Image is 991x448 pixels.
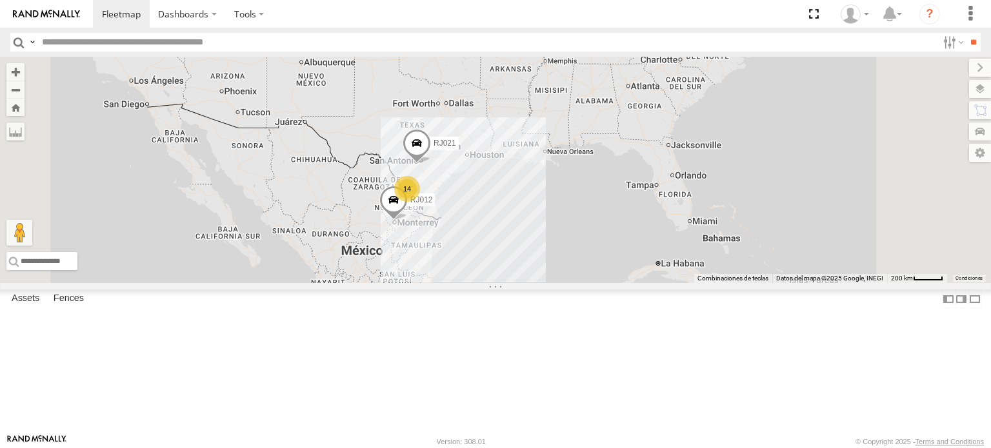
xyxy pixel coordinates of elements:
button: Zoom in [6,63,25,81]
button: Zoom Home [6,99,25,116]
label: Fences [47,290,90,308]
div: RACING CARGO [836,5,874,24]
a: Visit our Website [7,435,66,448]
label: Assets [5,290,46,308]
button: Combinaciones de teclas [697,274,768,283]
button: Arrastra el hombrecito naranja al mapa para abrir Street View [6,220,32,246]
div: © Copyright 2025 - [856,438,984,445]
label: Search Query [27,33,37,52]
label: Measure [6,122,25,141]
span: RJ021 [434,139,456,148]
i: ? [919,4,940,24]
label: Search Filter Options [938,33,966,52]
label: Map Settings [969,144,991,162]
span: 200 km [891,275,913,282]
span: Datos del mapa ©2025 Google, INEGI [776,275,883,282]
label: Dock Summary Table to the Right [955,289,968,308]
label: Dock Summary Table to the Left [942,289,955,308]
button: Escala del mapa: 200 km por 43 píxeles [887,274,947,283]
div: Version: 308.01 [437,438,486,445]
span: RJ012 [410,195,433,204]
label: Hide Summary Table [968,289,981,308]
button: Zoom out [6,81,25,99]
a: Terms and Conditions [916,438,984,445]
img: rand-logo.svg [13,10,80,19]
a: Condiciones (se abre en una nueva pestaña) [956,276,983,281]
div: 14 [394,176,420,202]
